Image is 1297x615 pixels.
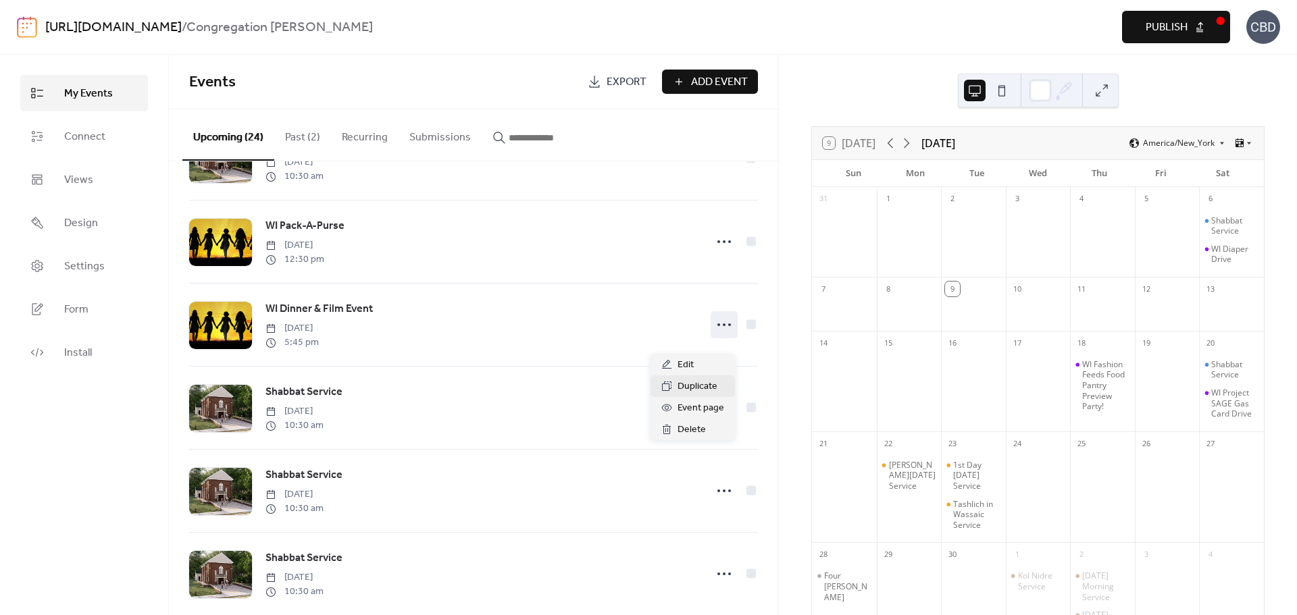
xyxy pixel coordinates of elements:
[274,109,331,159] button: Past (2)
[691,74,748,90] span: Add Event
[20,205,148,241] a: Design
[265,301,373,317] span: WI Dinner & Film Event
[45,15,182,41] a: [URL][DOMAIN_NAME]
[816,436,831,451] div: 21
[678,422,706,438] span: Delete
[1010,282,1025,296] div: 10
[20,75,148,111] a: My Events
[945,282,960,296] div: 9
[17,16,37,38] img: logo
[265,321,319,336] span: [DATE]
[265,217,345,235] a: WI Pack-A-Purse
[1203,336,1218,350] div: 20
[945,192,960,207] div: 2
[64,302,88,318] span: Form
[1199,215,1264,236] div: Shabbat Service
[946,160,1007,187] div: Tue
[1211,244,1258,265] div: WI Diaper Drive
[265,419,324,433] span: 10:30 am
[607,74,646,90] span: Export
[265,218,345,234] span: WI Pack-A-Purse
[945,336,960,350] div: 16
[881,282,896,296] div: 8
[20,291,148,327] a: Form
[881,547,896,562] div: 29
[945,436,960,451] div: 23
[1139,336,1154,350] div: 19
[182,109,274,161] button: Upcoming (24)
[1211,215,1258,236] div: Shabbat Service
[1010,336,1025,350] div: 17
[265,300,373,318] a: WI Dinner & Film Event
[1010,547,1025,562] div: 1
[20,118,148,155] a: Connect
[1139,547,1154,562] div: 3
[1192,160,1253,187] div: Sat
[953,460,1000,491] div: 1st Day [DATE] Service
[265,404,324,419] span: [DATE]
[1211,387,1258,419] div: WI Project SAGE Gas Card Drive
[265,585,324,599] span: 10:30 am
[816,282,831,296] div: 7
[884,160,946,187] div: Mon
[941,499,1006,531] div: Tashlich in Wassaic Service
[265,502,324,516] span: 10:30 am
[1074,547,1089,562] div: 2
[578,70,657,94] a: Export
[1070,570,1135,602] div: Yom Kippur ​Morning Service
[1139,192,1154,207] div: 5
[1199,387,1264,419] div: WI Project SAGE Gas Card Drive
[941,460,1006,491] div: 1st Day Rosh Hashanah Service
[662,70,758,94] a: Add Event
[1203,547,1218,562] div: 4
[331,109,399,159] button: Recurring
[1007,160,1069,187] div: Wed
[678,400,724,417] span: Event page
[1070,359,1135,412] div: WI Fashion Feeds Food Pantry Preview Party!
[945,547,960,562] div: 30
[64,259,105,275] span: Settings
[1010,192,1025,207] div: 3
[1122,11,1230,43] button: Publish
[399,109,482,159] button: Submissions
[678,357,694,373] span: Edit
[64,86,113,102] span: My Events
[265,550,342,566] span: Shabbat Service
[1139,436,1154,451] div: 26
[1199,244,1264,265] div: WI Diaper Drive
[816,336,831,350] div: 14
[816,547,831,562] div: 28
[186,15,373,41] b: Congregation [PERSON_NAME]
[265,155,324,169] span: [DATE]
[881,192,896,207] div: 1
[1074,282,1089,296] div: 11
[265,169,324,184] span: 10:30 am
[823,160,884,187] div: Sun
[953,499,1000,531] div: Tashlich in Wassaic Service
[265,238,324,252] span: [DATE]
[1074,336,1089,350] div: 18
[816,192,831,207] div: 31
[824,570,871,602] div: Four [PERSON_NAME]
[881,336,896,350] div: 15
[20,248,148,284] a: Settings
[64,345,92,361] span: Install
[889,460,936,491] div: [PERSON_NAME][DATE] Service
[1203,192,1218,207] div: 6
[921,135,955,151] div: [DATE]
[265,252,324,267] span: 12:30 pm
[812,570,877,602] div: Four Winters
[1018,570,1065,591] div: Kol Nidre Service
[265,383,342,401] a: Shabbat Service
[64,172,93,188] span: Views
[1146,20,1188,36] span: Publish
[265,336,319,350] span: 5:45 pm
[1199,359,1264,380] div: Shabbat Service
[881,436,896,451] div: 22
[1246,10,1280,44] div: CBD
[1074,436,1089,451] div: 25
[265,466,342,484] a: Shabbat Service
[678,379,717,395] span: Duplicate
